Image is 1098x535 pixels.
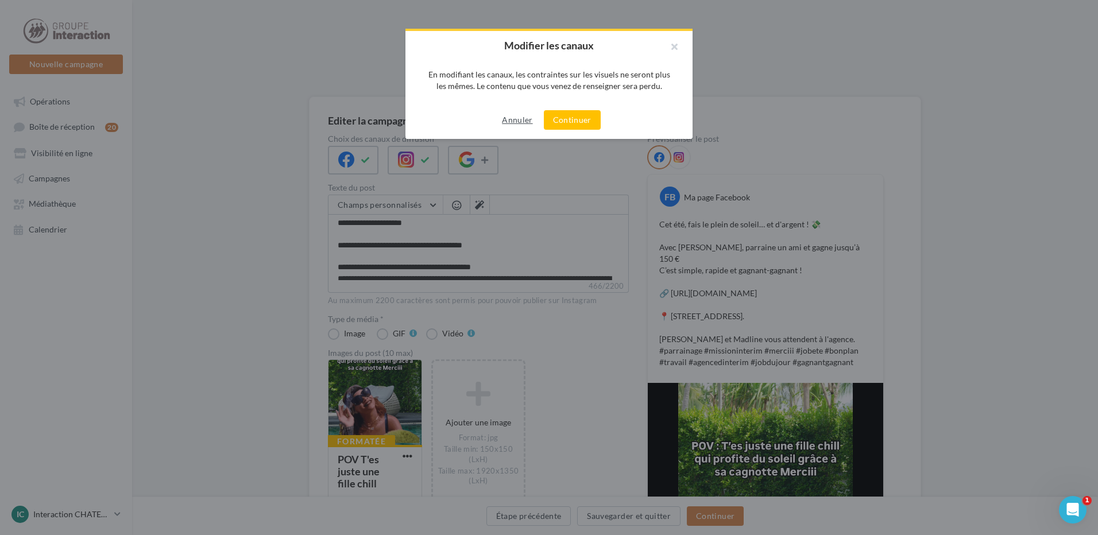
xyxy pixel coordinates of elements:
[424,69,674,92] div: En modifiant les canaux, les contraintes sur les visuels ne seront plus les mêmes. Le contenu que...
[1082,496,1092,505] span: 1
[497,113,537,127] button: Annuler
[1059,496,1087,524] iframe: Intercom live chat
[424,40,674,51] h2: Modifier les canaux
[544,110,601,130] button: Continuer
